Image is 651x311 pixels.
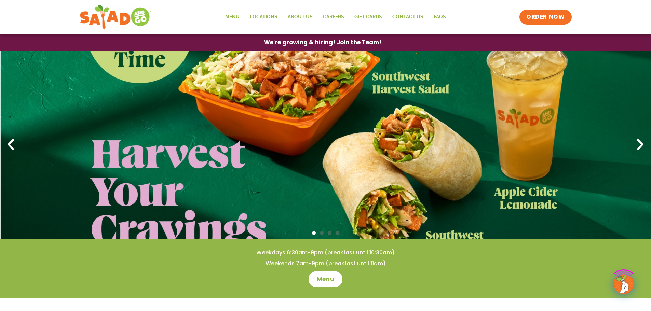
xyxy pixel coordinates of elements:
[220,9,451,25] nav: Menu
[328,231,331,235] span: Go to slide 3
[254,34,392,51] a: We're growing & hiring! Join the Team!
[283,9,318,25] a: About Us
[317,275,334,283] span: Menu
[14,260,637,267] h4: Weekends 7am-9pm (breakfast until 11am)
[429,9,451,25] a: FAQs
[318,9,349,25] a: Careers
[312,231,316,235] span: Go to slide 1
[14,249,637,256] h4: Weekdays 6:30am-9pm (breakfast until 10:30am)
[633,137,648,152] div: Next slide
[264,40,381,45] span: We're growing & hiring! Join the Team!
[80,3,152,31] img: new-SAG-logo-768×292
[320,231,324,235] span: Go to slide 2
[245,9,283,25] a: Locations
[349,9,387,25] a: GIFT CARDS
[309,271,342,287] a: Menu
[3,137,18,152] div: Previous slide
[519,10,571,25] a: ORDER NOW
[387,9,429,25] a: Contact Us
[526,13,565,21] span: ORDER NOW
[220,9,245,25] a: Menu
[336,231,339,235] span: Go to slide 4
